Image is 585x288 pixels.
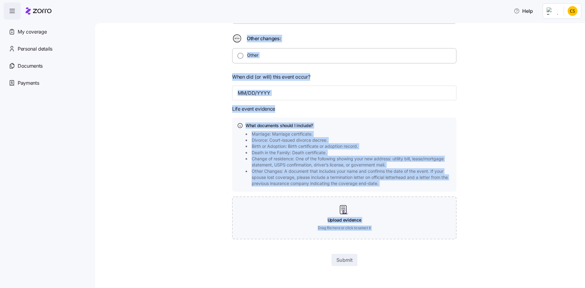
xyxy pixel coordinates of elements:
img: Profile image for Fin [17,3,27,13]
span: Birth or Adoption: Birth certificate or adoption record. [252,143,358,149]
span: Divorce: Court-issued divorce decree. [252,137,328,143]
a: Payments [4,74,90,91]
p: The team can also help [30,8,76,14]
span: Other Changes: A document that includes your name and confirms the date of the event. If your spo... [252,168,453,187]
label: Other [243,52,258,58]
span: Change of residence: One of the following showing your new address: utility bill, lease/mortgage ... [252,156,453,168]
span: My coverage [18,28,47,36]
input: MM/DD/YYYY [232,86,456,100]
span: Life event evidence [232,105,275,113]
span: When did (or will) this event occur? [232,73,310,81]
button: Home [95,2,107,14]
button: go back [4,2,16,14]
a: Documents [4,57,90,74]
div: Close [107,2,118,13]
span: Death in the Family: Death certificate. [252,150,327,156]
button: I need help with something else [37,192,114,204]
div: Hi [PERSON_NAME], [PERSON_NAME] Support here! We’re excited to assist you with your ICHRA medical... [5,24,100,61]
div: Fin says… [5,24,117,74]
div: Fin • Just now [10,62,35,66]
span: Other changes: [247,35,281,42]
div: Hi [PERSON_NAME], [PERSON_NAME] Support here! We’re excited to assist you with your ICHRA medical... [10,27,95,57]
span: Documents [18,62,43,70]
h4: What documents should I include? [246,123,452,129]
button: I need help picking a plan [50,131,114,144]
button: I have a question about the enrollment process [8,147,114,164]
button: I have a question about payments [32,162,114,174]
img: 5e14d1db9e500e4ea6c2a0ce669d355c [568,6,577,16]
img: Employer logo [547,7,559,15]
span: Marriage: Marriage certificate. [252,131,313,137]
a: My coverage [4,23,90,40]
button: I have a question about [PERSON_NAME] [18,116,114,128]
a: Personal details [4,40,90,57]
span: Personal details [18,45,52,53]
button: I am experiencing a technical issue [30,177,114,189]
span: Payments [18,79,39,87]
h1: Fin [30,3,37,8]
button: Help [509,5,538,17]
span: Submit [336,256,353,264]
span: Help [514,7,533,15]
button: Submit [331,254,357,266]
